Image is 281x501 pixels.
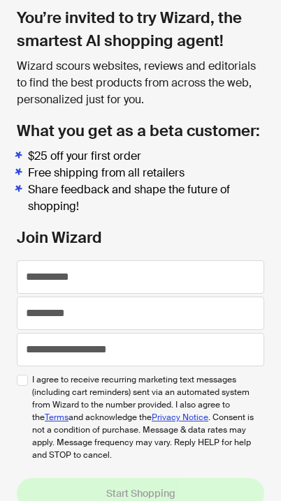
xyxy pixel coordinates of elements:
span: I agree to receive recurring marketing text messages (including cart reminders) sent via an autom... [32,373,254,461]
h1: You’re invited to try Wizard, the smartest AI shopping agent! [17,6,264,52]
h2: What you get as a beta customer: [17,119,264,142]
a: Privacy Notice [152,412,208,423]
div: Wizard scours websites, reviews and editorials to find the best products from across the web, per... [17,58,264,108]
h2: Join Wizard [17,226,264,249]
li: $25 off your first order [28,148,264,165]
li: Share feedback and shape the future of shopping! [28,181,264,215]
a: Terms [45,412,69,423]
li: Free shipping from all retailers [28,165,264,181]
